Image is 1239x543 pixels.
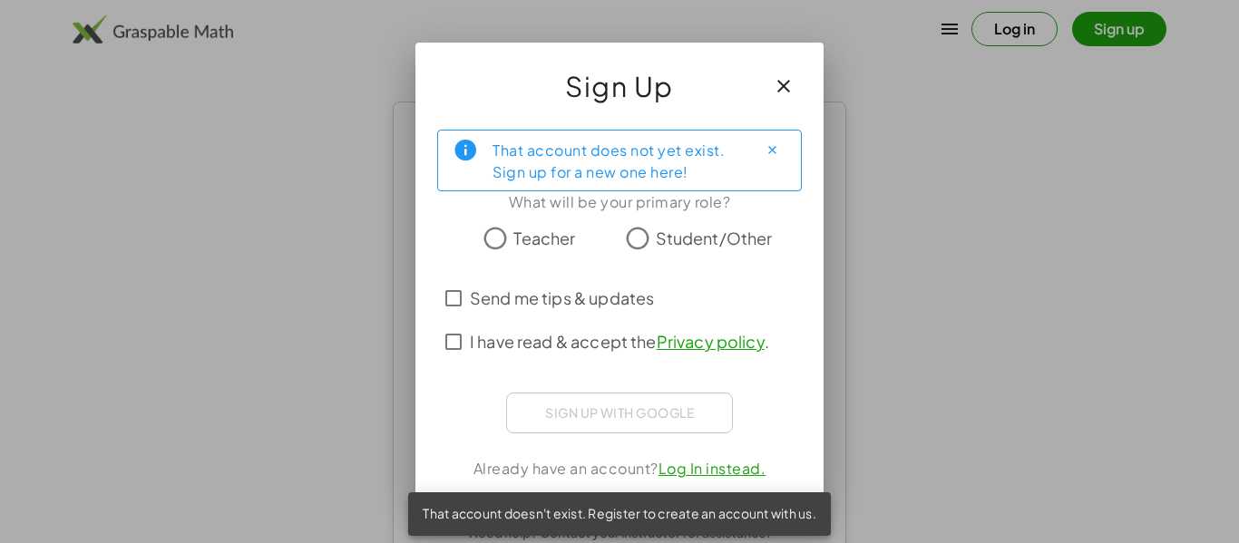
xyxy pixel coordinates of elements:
[470,286,654,310] span: Send me tips & updates
[437,191,802,213] div: What will be your primary role?
[437,458,802,480] div: Already have an account?
[408,492,831,536] div: That account doesn't exist. Register to create an account with us.
[657,331,765,352] a: Privacy policy
[493,138,743,183] div: That account does not yet exist. Sign up for a new one here!
[757,136,786,165] button: Close
[513,226,575,250] span: Teacher
[659,459,766,478] a: Log In instead.
[470,329,769,354] span: I have read & accept the .
[565,64,674,108] span: Sign Up
[656,226,773,250] span: Student/Other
